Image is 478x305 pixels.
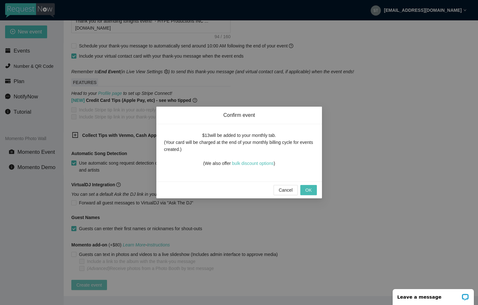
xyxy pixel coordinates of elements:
button: Cancel [274,185,298,195]
button: OK [300,185,317,195]
a: bulk discount options [232,161,274,166]
span: Confirm event [164,112,314,119]
span: OK [305,187,311,194]
div: (We also offer ) [203,153,275,167]
span: Cancel [279,187,293,194]
div: (Your card will be charged at the end of your monthly billing cycle for events created.) [164,139,314,153]
iframe: LiveChat chat widget [389,285,478,305]
div: $13 will be added to your monthly tab. [202,132,276,139]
